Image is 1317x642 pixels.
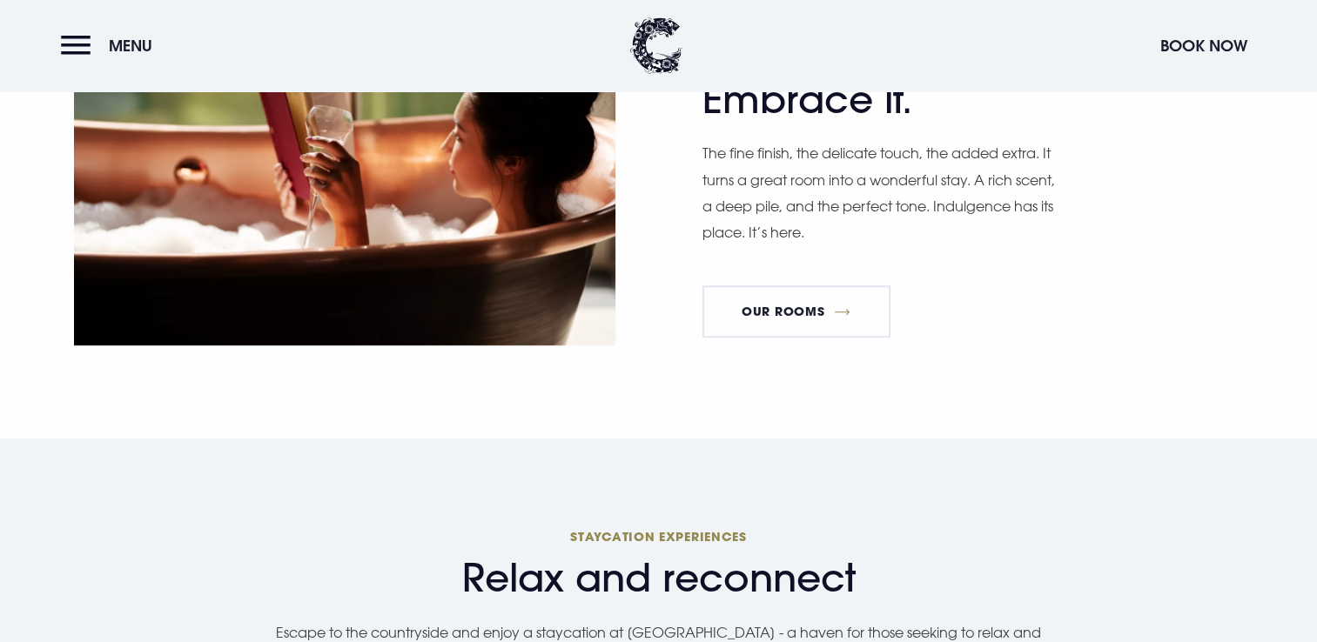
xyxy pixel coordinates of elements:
[630,17,682,74] img: Clandeboye Lodge
[61,27,161,64] button: Menu
[109,36,152,56] span: Menu
[64,555,1254,601] span: Relax and reconnect
[702,140,1059,246] p: The fine finish, the delicate touch, the added extra. It turns a great room into a wonderful stay...
[1152,27,1256,64] button: Book Now
[702,285,890,338] a: Our Rooms
[64,528,1254,545] span: Staycation experiences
